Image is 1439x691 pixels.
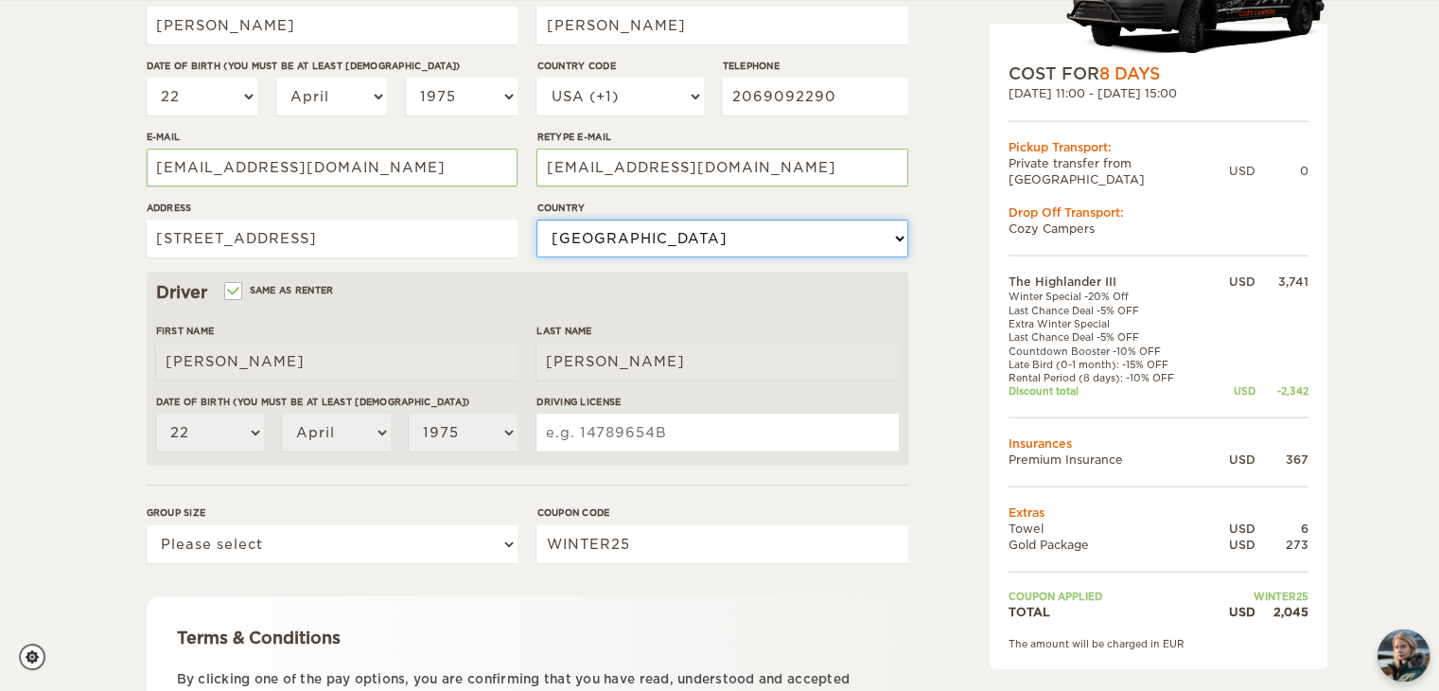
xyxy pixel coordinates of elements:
input: e.g. William [147,7,518,44]
div: Pickup Transport: [1009,138,1308,154]
label: First Name [156,324,518,338]
div: Driver [156,281,899,304]
div: USD [1211,274,1255,290]
div: USD [1211,603,1255,619]
label: Country Code [536,59,703,73]
div: 273 [1255,537,1308,553]
input: e.g. 1 234 567 890 [722,78,907,115]
input: e.g. 14789654B [536,414,898,452]
td: Discount total [1009,384,1211,398]
td: Insurances [1009,434,1308,451]
td: TOTAL [1009,603,1211,619]
label: Coupon code [536,505,907,520]
input: e.g. Smith [536,7,907,44]
td: Extras [1009,505,1308,521]
label: Date of birth (You must be at least [DEMOGRAPHIC_DATA]) [156,395,518,409]
td: Countdown Booster -10% OFF [1009,344,1211,357]
td: The Highlander III [1009,274,1211,290]
label: Address [147,201,518,215]
td: Cozy Campers [1009,221,1308,237]
div: USD [1211,537,1255,553]
td: Private transfer from [GEOGRAPHIC_DATA] [1009,154,1229,186]
label: Same as renter [226,281,334,299]
td: Gold Package [1009,537,1211,553]
div: 2,045 [1255,603,1308,619]
input: e.g. example@example.com [536,149,907,186]
label: Telephone [722,59,907,73]
input: e.g. Street, City, Zip Code [147,220,518,257]
div: -2,342 [1255,384,1308,398]
label: Date of birth (You must be at least [DEMOGRAPHIC_DATA]) [147,59,518,73]
td: WINTER25 [1211,590,1308,603]
div: 3,741 [1255,274,1308,290]
div: Terms & Conditions [177,627,878,649]
input: e.g. example@example.com [147,149,518,186]
td: Towel [1009,521,1211,537]
img: Freyja at Cozy Campers [1378,629,1430,682]
td: Premium Insurance [1009,451,1211,467]
input: e.g. Smith [536,343,898,381]
button: chat-button [1378,629,1430,682]
div: [DATE] 11:00 - [DATE] 15:00 [1009,85,1308,101]
td: Last Chance Deal -5% OFF [1009,330,1211,344]
div: Drop Off Transport: [1009,204,1308,221]
label: E-mail [147,130,518,144]
div: USD [1211,451,1255,467]
td: Late Bird (0-1 month): -15% OFF [1009,357,1211,370]
td: Winter Special -20% Off [1009,290,1211,303]
div: USD [1229,163,1255,179]
div: USD [1211,521,1255,537]
input: e.g. William [156,343,518,381]
div: 0 [1255,163,1308,179]
td: Extra Winter Special [1009,317,1211,330]
td: Last Chance Deal -5% OFF [1009,303,1211,316]
span: 8 Days [1099,64,1160,83]
label: Last Name [536,324,898,338]
td: Coupon applied [1009,590,1211,603]
a: Cookie settings [19,644,58,670]
div: 6 [1255,521,1308,537]
label: Country [536,201,907,215]
div: The amount will be charged in EUR [1009,636,1308,649]
td: Rental Period (8 days): -10% OFF [1009,371,1211,384]
input: Same as renter [226,287,238,299]
label: Retype E-mail [536,130,907,144]
div: COST FOR [1009,62,1308,85]
label: Driving License [536,395,898,409]
label: Group size [147,505,518,520]
div: USD [1211,384,1255,398]
div: 367 [1255,451,1308,467]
